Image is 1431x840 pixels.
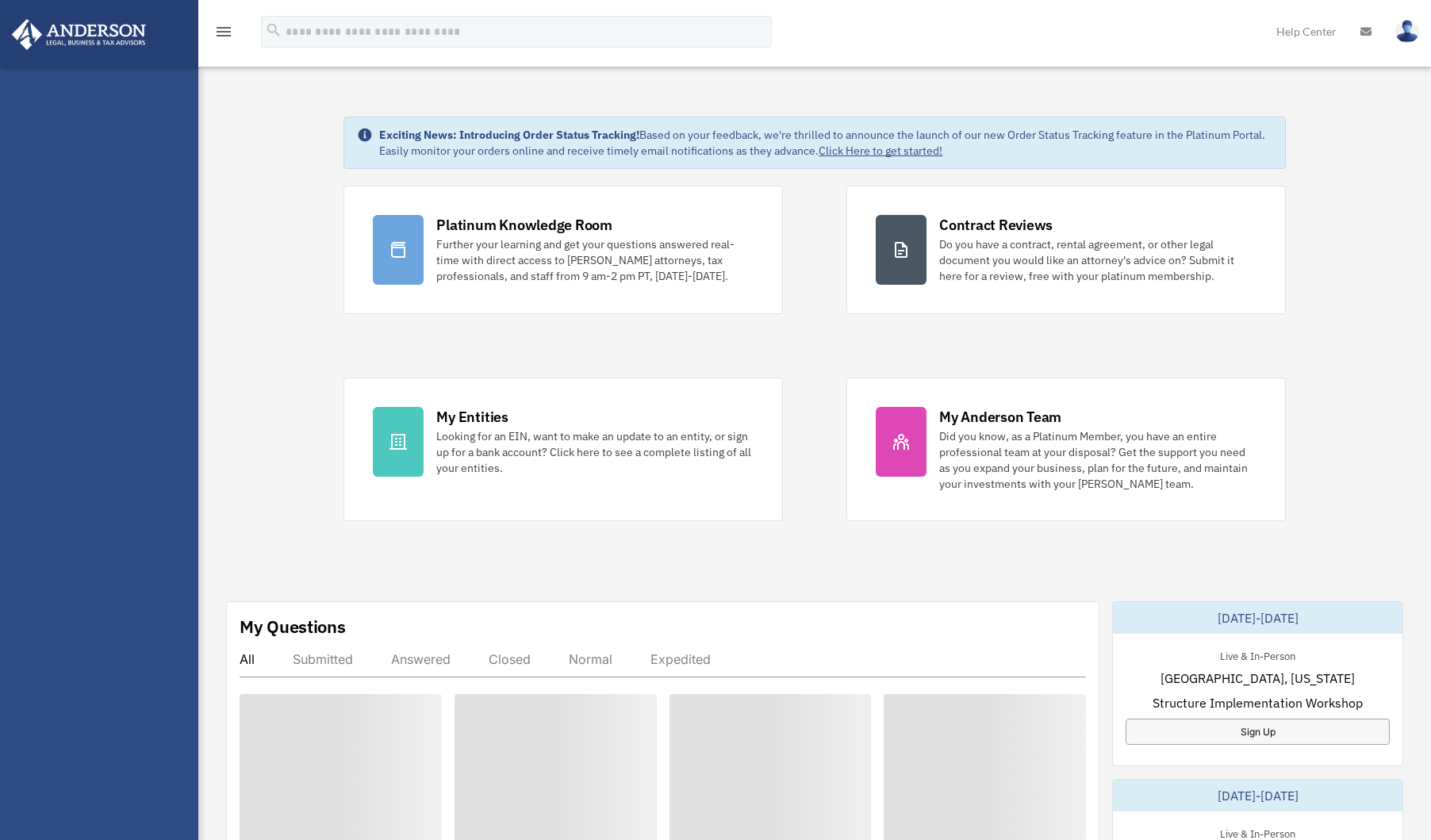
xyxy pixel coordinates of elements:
div: Based on your feedback, we're thrilled to announce the launch of our new Order Status Tracking fe... [379,127,1272,159]
div: Closed [489,651,531,667]
strong: Exciting News: Introducing Order Status Tracking! [379,128,639,142]
div: Looking for an EIN, want to make an update to an entity, or sign up for a bank account? Click her... [436,428,754,476]
div: [DATE]-[DATE] [1113,780,1402,811]
div: Do you have a contract, rental agreement, or other legal document you would like an attorney's ad... [939,236,1256,284]
div: Normal [569,651,612,667]
div: Platinum Knowledge Room [436,215,612,235]
div: My Anderson Team [939,407,1061,427]
a: My Entities Looking for an EIN, want to make an update to an entity, or sign up for a bank accoun... [343,378,783,521]
span: Structure Implementation Workshop [1153,693,1363,712]
div: [DATE]-[DATE] [1113,602,1402,634]
div: Answered [391,651,451,667]
img: User Pic [1395,20,1419,43]
a: My Anderson Team Did you know, as a Platinum Member, you have an entire professional team at your... [846,378,1286,521]
i: menu [214,22,233,41]
a: Sign Up [1126,719,1390,745]
div: My Questions [240,615,346,639]
i: search [265,21,282,39]
div: Contract Reviews [939,215,1053,235]
img: Anderson Advisors Platinum Portal [7,19,151,50]
div: Submitted [293,651,353,667]
div: Expedited [650,651,711,667]
div: Did you know, as a Platinum Member, you have an entire professional team at your disposal? Get th... [939,428,1256,492]
a: Platinum Knowledge Room Further your learning and get your questions answered real-time with dire... [343,186,783,314]
div: Further your learning and get your questions answered real-time with direct access to [PERSON_NAM... [436,236,754,284]
span: [GEOGRAPHIC_DATA], [US_STATE] [1161,669,1355,688]
a: Contract Reviews Do you have a contract, rental agreement, or other legal document you would like... [846,186,1286,314]
div: Live & In-Person [1207,646,1308,663]
a: menu [214,28,233,41]
a: Click Here to get started! [819,144,942,158]
div: My Entities [436,407,508,427]
div: All [240,651,255,667]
